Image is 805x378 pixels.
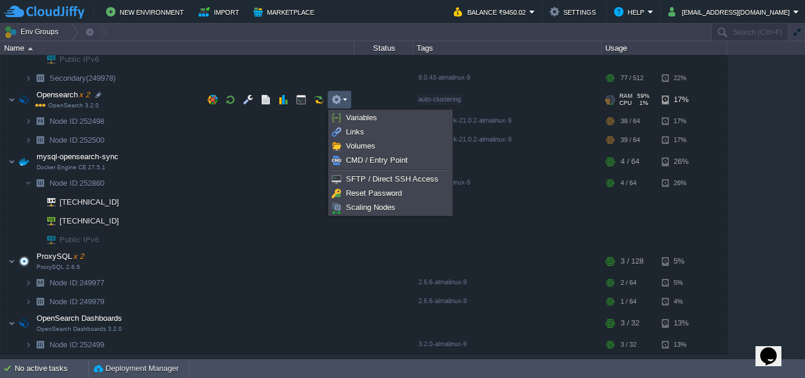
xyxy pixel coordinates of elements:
a: Node ID:252860 [48,178,106,188]
span: 252498 [48,116,106,126]
button: Help [614,5,648,19]
a: Node ID:249979 [48,297,106,307]
img: AMDAwAAAACH5BAEAAAAALAAAAAABAAEAAAICRAEAOw== [25,274,32,292]
div: 17% [662,131,700,149]
div: 22% [662,69,700,87]
a: [TECHNICAL_ID] [58,198,121,206]
div: 4 / 64 [621,150,639,173]
img: AMDAwAAAACH5BAEAAAAALAAAAAABAAEAAAICRAEAOw== [32,131,48,149]
span: ProxySQL [35,251,85,261]
span: RAM [619,93,632,100]
div: Status [355,41,413,55]
img: AMDAwAAAACH5BAEAAAAALAAAAAABAAEAAAICRAEAOw== [32,112,48,130]
a: Opensearchx 2OpenSearch 3.2.0 [35,90,91,99]
div: Tags [414,41,601,55]
span: Links [346,127,364,136]
img: AMDAwAAAACH5BAEAAAAALAAAAAABAAEAAAICRAEAOw== [25,336,32,354]
img: AMDAwAAAACH5BAEAAAAALAAAAAABAAEAAAICRAEAOw== [39,231,55,249]
span: [TECHNICAL_ID] [58,212,121,230]
img: AMDAwAAAACH5BAEAAAAALAAAAAABAAEAAAICRAEAOw== [8,311,15,335]
img: AMDAwAAAACH5BAEAAAAALAAAAAABAAEAAAICRAEAOw== [16,88,32,111]
span: SFTP / Direct SSH Access [346,175,438,183]
img: AMDAwAAAACH5BAEAAAAALAAAAAABAAEAAAICRAEAOw== [25,112,32,130]
a: SFTP / Direct SSH Access [330,173,451,186]
span: Node ID: [50,278,80,287]
div: No active tasks [15,359,88,378]
a: Public IPv6 [58,235,101,244]
img: AMDAwAAAACH5BAEAAAAALAAAAAABAAEAAAICRAEAOw== [25,131,32,149]
button: [EMAIL_ADDRESS][DOMAIN_NAME] [668,5,793,19]
span: Opensearch [35,90,91,100]
div: 77 / 512 [621,69,644,87]
a: Node ID:252499 [48,340,106,350]
img: AMDAwAAAACH5BAEAAAAALAAAAAABAAEAAAICRAEAOw== [32,69,48,87]
img: AMDAwAAAACH5BAEAAAAALAAAAAABAAEAAAICRAEAOw== [28,47,33,50]
span: mysql-opensearch-sync [35,152,120,162]
a: Scaling Nodes [330,201,451,214]
img: AMDAwAAAACH5BAEAAAAALAAAAAABAAEAAAICRAEAOw== [8,150,15,173]
span: Node ID: [50,117,80,126]
span: Public IPv6 [58,50,101,68]
img: AMDAwAAAACH5BAEAAAAALAAAAAABAAEAAAICRAEAOw== [16,249,32,273]
span: Node ID: [50,297,80,306]
span: Public IPv6 [58,231,101,249]
span: 8.0.43-almalinux-9 [418,74,470,81]
img: AMDAwAAAACH5BAEAAAAALAAAAAABAAEAAAICRAEAOw== [25,292,32,311]
a: Links [330,126,451,139]
span: [TECHNICAL_ID] [58,193,121,211]
div: 17% [662,112,700,130]
div: 3 / 128 [621,249,644,273]
span: Volumes [346,142,375,150]
a: Node ID:252500 [48,135,106,145]
div: 2 / 64 [621,274,636,292]
img: AMDAwAAAACH5BAEAAAAALAAAAAABAAEAAAICRAEAOw== [8,88,15,111]
div: 5% [662,274,700,292]
span: Docker Engine CE 27.5.1 [37,164,105,171]
a: Public IPv6 [58,55,101,64]
img: AMDAwAAAACH5BAEAAAAALAAAAAABAAEAAAICRAEAOw== [32,274,48,292]
span: Reset Password [346,189,402,198]
div: 38 / 64 [621,112,640,130]
div: 3 / 32 [621,311,639,335]
a: Secondary(249978) [48,73,117,83]
span: CPU [619,100,632,107]
div: 3 / 32 [621,336,636,354]
span: x 2 [72,252,84,261]
span: Scaling Nodes [346,203,395,212]
img: AMDAwAAAACH5BAEAAAAALAAAAAABAAEAAAICRAEAOw== [39,212,55,230]
span: 2.6.6-almalinux-9 [418,278,467,285]
img: CloudJiffy [4,5,84,19]
button: Marketplace [253,5,318,19]
button: Balance ₹9450.02 [454,5,529,19]
a: Node ID:252498 [48,116,106,126]
span: Node ID: [50,136,80,144]
div: Name [1,41,354,55]
span: OpenSearch Dashboards 3.2.0 [37,326,122,333]
span: 3.2.0-openjdk-21.0.2-almalinux-9 [418,117,512,124]
a: [TECHNICAL_ID] [58,216,121,225]
div: 13% [662,311,700,335]
img: AMDAwAAAACH5BAEAAAAALAAAAAABAAEAAAICRAEAOw== [8,249,15,273]
img: AMDAwAAAACH5BAEAAAAALAAAAAABAAEAAAICRAEAOw== [25,69,32,87]
div: 1 / 64 [621,292,636,311]
a: OpenSearch DashboardsOpenSearch Dashboards 3.2.0 [35,314,124,323]
span: Node ID: [50,179,80,188]
span: auto-clustering [418,96,461,103]
span: 252860 [48,178,106,188]
img: AMDAwAAAACH5BAEAAAAALAAAAAABAAEAAAICRAEAOw== [25,174,32,192]
span: OpenSearch Dashboards [35,313,124,323]
a: mysql-opensearch-syncDocker Engine CE 27.5.1 [35,152,120,161]
div: 17% [662,88,700,111]
span: 3.2.0-almalinux-9 [418,340,467,347]
img: AMDAwAAAACH5BAEAAAAALAAAAAABAAEAAAICRAEAOw== [32,212,39,230]
span: 249977 [48,278,106,288]
div: 26% [662,150,700,173]
img: AMDAwAAAACH5BAEAAAAALAAAAAABAAEAAAICRAEAOw== [32,231,39,249]
button: Deployment Manager [94,363,179,374]
img: AMDAwAAAACH5BAEAAAAALAAAAAABAAEAAAICRAEAOw== [32,336,48,354]
span: ProxySQL 2.6.6 [37,264,80,271]
button: New Environment [106,5,187,19]
img: AMDAwAAAACH5BAEAAAAALAAAAAABAAEAAAICRAEAOw== [32,50,39,68]
div: 39 / 64 [621,131,640,149]
div: 26% [662,174,700,192]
